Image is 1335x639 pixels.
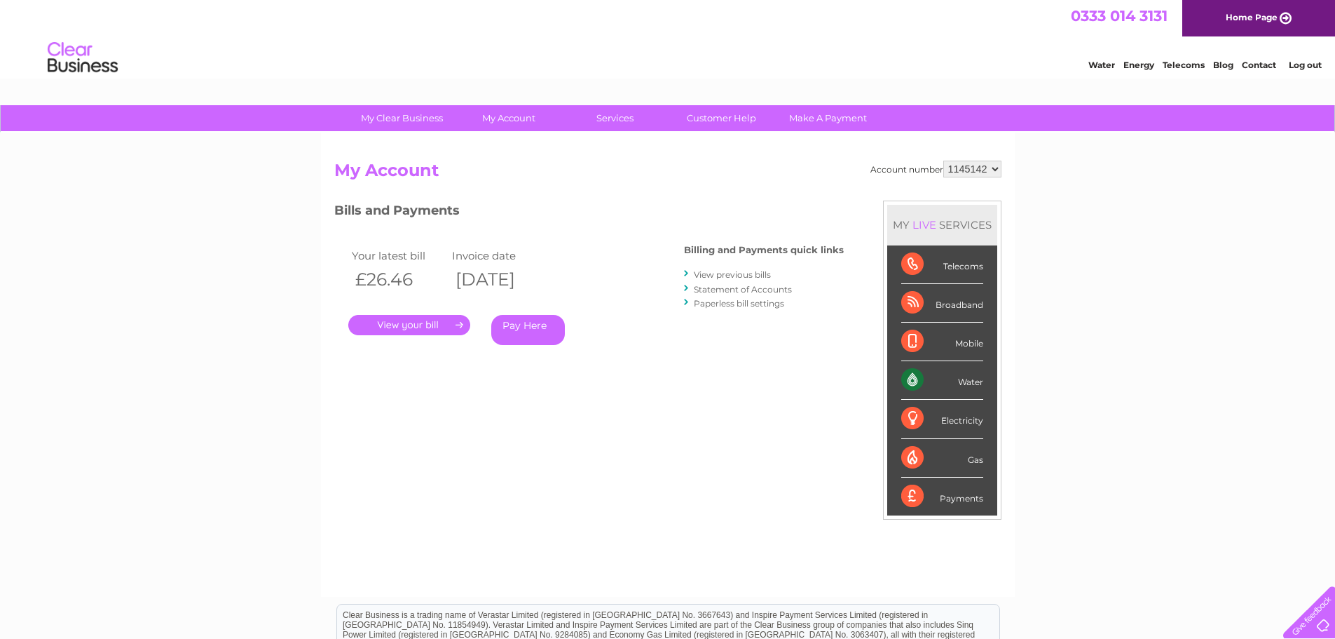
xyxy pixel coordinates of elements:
[901,478,983,516] div: Payments
[694,269,771,280] a: View previous bills
[901,400,983,438] div: Electricity
[344,105,460,131] a: My Clear Business
[901,245,983,284] div: Telecoms
[1242,60,1276,70] a: Contact
[337,8,999,68] div: Clear Business is a trading name of Verastar Limited (registered in [GEOGRAPHIC_DATA] No. 3667643...
[910,218,939,231] div: LIVE
[451,105,566,131] a: My Account
[901,439,983,478] div: Gas
[491,315,565,345] a: Pay Here
[449,246,549,265] td: Invoice date
[1123,60,1154,70] a: Energy
[334,201,844,225] h3: Bills and Payments
[1088,60,1115,70] a: Water
[694,298,784,309] a: Paperless bill settings
[348,265,449,294] th: £26.46
[887,205,997,245] div: MY SERVICES
[449,265,549,294] th: [DATE]
[901,323,983,361] div: Mobile
[901,284,983,323] div: Broadband
[1163,60,1205,70] a: Telecoms
[1289,60,1322,70] a: Log out
[664,105,779,131] a: Customer Help
[1213,60,1233,70] a: Blog
[348,246,449,265] td: Your latest bill
[694,284,792,295] a: Statement of Accounts
[47,36,118,79] img: logo.png
[684,245,844,255] h4: Billing and Payments quick links
[870,161,1001,177] div: Account number
[557,105,673,131] a: Services
[901,361,983,400] div: Water
[1071,7,1168,25] a: 0333 014 3131
[348,315,470,335] a: .
[334,161,1001,187] h2: My Account
[770,105,886,131] a: Make A Payment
